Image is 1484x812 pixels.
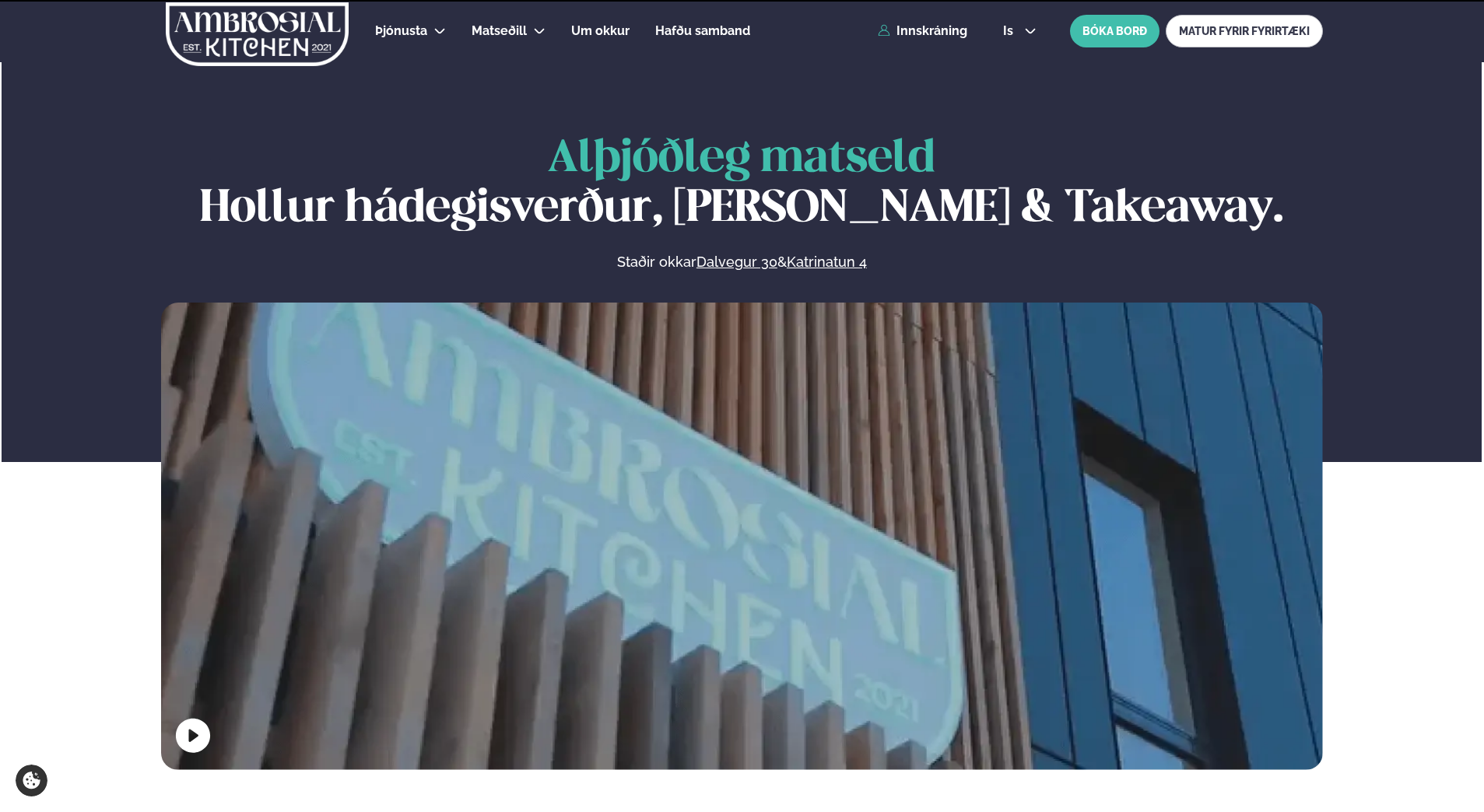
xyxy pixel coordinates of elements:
button: BÓKA BORÐ [1070,15,1159,47]
img: logo [164,2,350,66]
a: Cookie settings [16,765,47,796]
a: Innskráning [878,24,967,38]
button: is [991,25,1049,37]
span: is [1003,25,1018,37]
span: Matseðill [472,23,527,38]
h1: Hollur hádegisverður, [PERSON_NAME] & Takeaway. [161,135,1323,234]
a: Dalvegur 30 [696,253,777,271]
a: Þjónusta [375,22,427,40]
a: Um okkur [571,22,630,40]
a: Matseðill [472,22,527,40]
span: Um okkur [571,23,630,38]
a: MATUR FYRIR FYRIRTÆKI [1166,15,1323,47]
a: Katrinatun 4 [787,253,867,271]
span: Þjónusta [375,23,427,38]
p: Staðir okkar & [447,253,1036,271]
span: Hafðu samband [655,23,750,38]
a: Hafðu samband [655,22,750,40]
span: Alþjóðleg matseld [548,138,935,180]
